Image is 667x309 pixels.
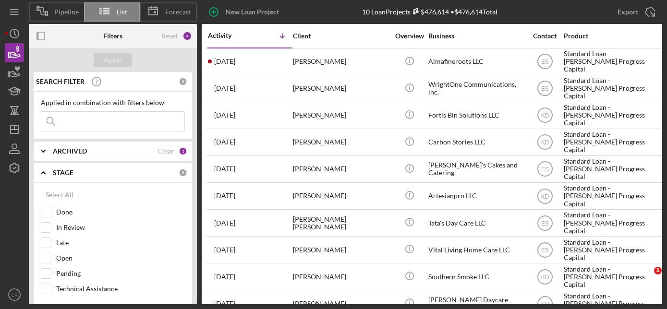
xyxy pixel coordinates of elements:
div: [PERSON_NAME] [293,264,389,289]
span: 1 [654,267,662,274]
div: [PERSON_NAME] [293,130,389,155]
div: [PERSON_NAME] [293,76,389,101]
text: ES [541,247,548,253]
label: Technical Assistance [56,284,185,294]
div: Standard Loan - [PERSON_NAME] Progress Capital [564,264,660,289]
b: SEARCH FILTER [36,78,85,85]
b: STAGE [53,169,73,177]
div: [PERSON_NAME] [293,237,389,262]
div: Standard Loan - [PERSON_NAME] Progress Capital [564,103,660,128]
div: 0 [179,168,187,177]
text: KD [541,112,549,119]
time: 2025-09-17 15:37 [214,192,235,200]
div: Fortis Bin Solutions LLC [428,103,524,128]
span: Pipeline [54,8,79,16]
div: [PERSON_NAME] [PERSON_NAME] [293,210,389,236]
div: Artesianpro LLC [428,183,524,209]
iframe: Intercom live chat [634,267,657,290]
text: KD [541,300,549,307]
time: 2025-08-26 15:06 [214,246,235,254]
label: Late [56,238,185,248]
button: New Loan Project [202,2,289,22]
div: 4 [182,31,192,41]
div: Client [293,32,389,40]
div: Standard Loan - [PERSON_NAME] Progress Capital [564,49,660,74]
time: 2025-09-22 11:23 [214,111,235,119]
div: 0 [179,77,187,86]
label: In Review [56,223,185,232]
button: EF [5,285,24,304]
span: Forecast [165,8,191,16]
div: [PERSON_NAME] [293,183,389,209]
div: Vital Living Home Care LLC [428,237,524,262]
text: ES [541,59,548,65]
label: Done [56,207,185,217]
div: [PERSON_NAME] [293,103,389,128]
div: New Loan Project [226,2,279,22]
div: [PERSON_NAME] [293,49,389,74]
div: Southern Smoke LLC [428,264,524,289]
div: Business [428,32,524,40]
div: [PERSON_NAME]'s Cakes and Catering [428,156,524,182]
div: 1 [179,147,187,155]
div: Reset [161,32,178,40]
time: 2025-09-03 14:44 [214,219,235,227]
label: Pending [56,269,185,278]
div: Standard Loan - [PERSON_NAME] Progress Capital [564,237,660,262]
time: 2025-09-18 15:37 [214,138,235,146]
div: Clear [158,147,174,155]
time: 2025-08-17 00:45 [214,300,235,308]
div: Standard Loan - [PERSON_NAME] Progress Capital [564,130,660,155]
time: 2025-08-20 13:53 [214,273,235,281]
div: Carbon Stories LLC [428,130,524,155]
div: Almafineroots LLC [428,49,524,74]
button: Select All [41,185,78,204]
div: Export [618,2,638,22]
text: ES [541,166,548,173]
div: Overview [391,32,427,40]
div: Select All [46,185,73,204]
div: [PERSON_NAME] [293,156,389,182]
time: 2025-09-18 12:30 [214,165,235,173]
div: Standard Loan - [PERSON_NAME] Progress Capital [564,156,660,182]
div: Standard Loan - [PERSON_NAME] Progress Capital [564,210,660,236]
text: EF [12,292,17,297]
div: Apply [104,53,122,67]
div: Activity [208,32,250,39]
div: $476,614 [411,8,449,16]
text: KD [541,193,549,200]
label: Open [56,253,185,263]
text: KD [541,273,549,280]
div: Tata's Day Care LLC [428,210,524,236]
div: WrightOne Communications, inc. [428,76,524,101]
b: Filters [103,32,122,40]
text: KD [541,139,549,146]
div: Standard Loan - [PERSON_NAME] Progress Capital [564,183,660,209]
button: Export [608,2,662,22]
text: ES [541,85,548,92]
time: 2025-09-25 22:15 [214,58,235,65]
time: 2025-09-22 15:58 [214,84,235,92]
div: 10 Loan Projects • $476,614 Total [362,8,497,16]
div: Contact [527,32,563,40]
b: ARCHIVED [53,147,87,155]
span: List [117,8,127,16]
button: Apply [94,53,132,67]
div: Product [564,32,660,40]
div: Standard Loan - [PERSON_NAME] Progress Capital [564,76,660,101]
div: Applied in combination with filters below [41,99,185,107]
text: ES [541,220,548,226]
